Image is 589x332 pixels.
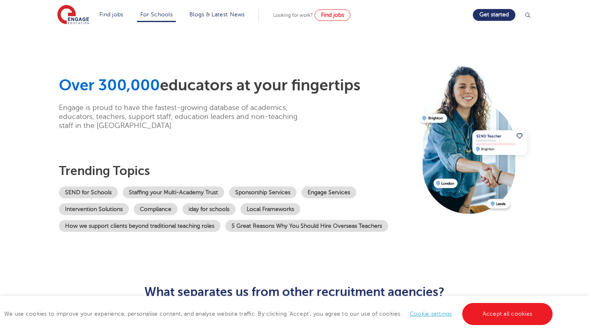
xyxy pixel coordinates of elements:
h3: Trending topics [59,164,414,178]
a: How we support clients beyond traditional teaching roles [59,220,220,232]
h2: What separates us from other recruitment agencies? [94,285,495,299]
a: Get started [473,9,515,21]
a: Blogs & Latest News [189,11,245,18]
a: SEND for Schools [59,186,118,198]
a: Compliance [134,203,178,215]
span: Over 300,000 [59,76,160,94]
span: We use cookies to improve your experience, personalise content, and analyse website traffic. By c... [4,311,555,317]
p: Engage is proud to have the fastest-growing database of academics, educators, teachers, support s... [59,103,310,130]
h1: educators at your fingertips [59,76,414,95]
a: Accept all cookies [462,303,553,325]
a: Local Frameworks [241,203,300,215]
a: Find jobs [99,11,124,18]
a: Engage Services [301,186,356,198]
a: Find jobs [315,9,351,21]
a: 5 Great Reasons Why You Should Hire Overseas Teachers [225,220,388,232]
span: Find jobs [321,12,344,18]
a: Cookie settings [410,311,452,317]
a: Sponsorship Services [229,186,297,198]
a: iday for schools [182,203,236,215]
span: Looking for work? [273,12,313,18]
img: Engage Education [57,5,89,25]
a: Staffing your Multi-Academy Trust [123,186,224,198]
a: For Schools [140,11,173,18]
a: Intervention Solutions [59,203,129,215]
